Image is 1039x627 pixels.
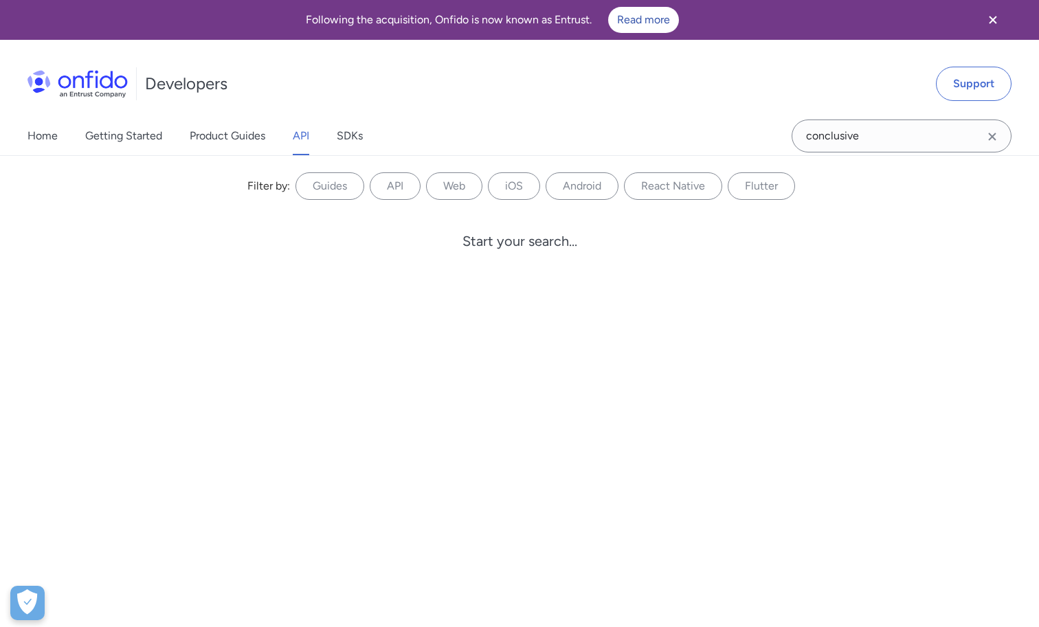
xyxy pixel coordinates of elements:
[27,70,128,98] img: Onfido Logo
[984,128,1001,145] svg: Clear search field button
[624,172,722,200] label: React Native
[936,67,1012,101] a: Support
[16,7,968,33] div: Following the acquisition, Onfido is now known as Entrust.
[27,117,58,155] a: Home
[295,172,364,200] label: Guides
[968,3,1018,37] button: Close banner
[370,172,421,200] label: API
[145,73,227,95] h1: Developers
[488,172,540,200] label: iOS
[337,117,363,155] a: SDKs
[10,586,45,620] div: Cookie Preferences
[247,178,290,194] div: Filter by:
[190,117,265,155] a: Product Guides
[608,7,679,33] a: Read more
[546,172,618,200] label: Android
[985,12,1001,28] svg: Close banner
[293,117,309,155] a: API
[462,233,577,249] div: Start your search...
[10,586,45,620] button: Open Preferences
[792,119,1012,152] input: Onfido search input field
[426,172,482,200] label: Web
[728,172,795,200] label: Flutter
[85,117,162,155] a: Getting Started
